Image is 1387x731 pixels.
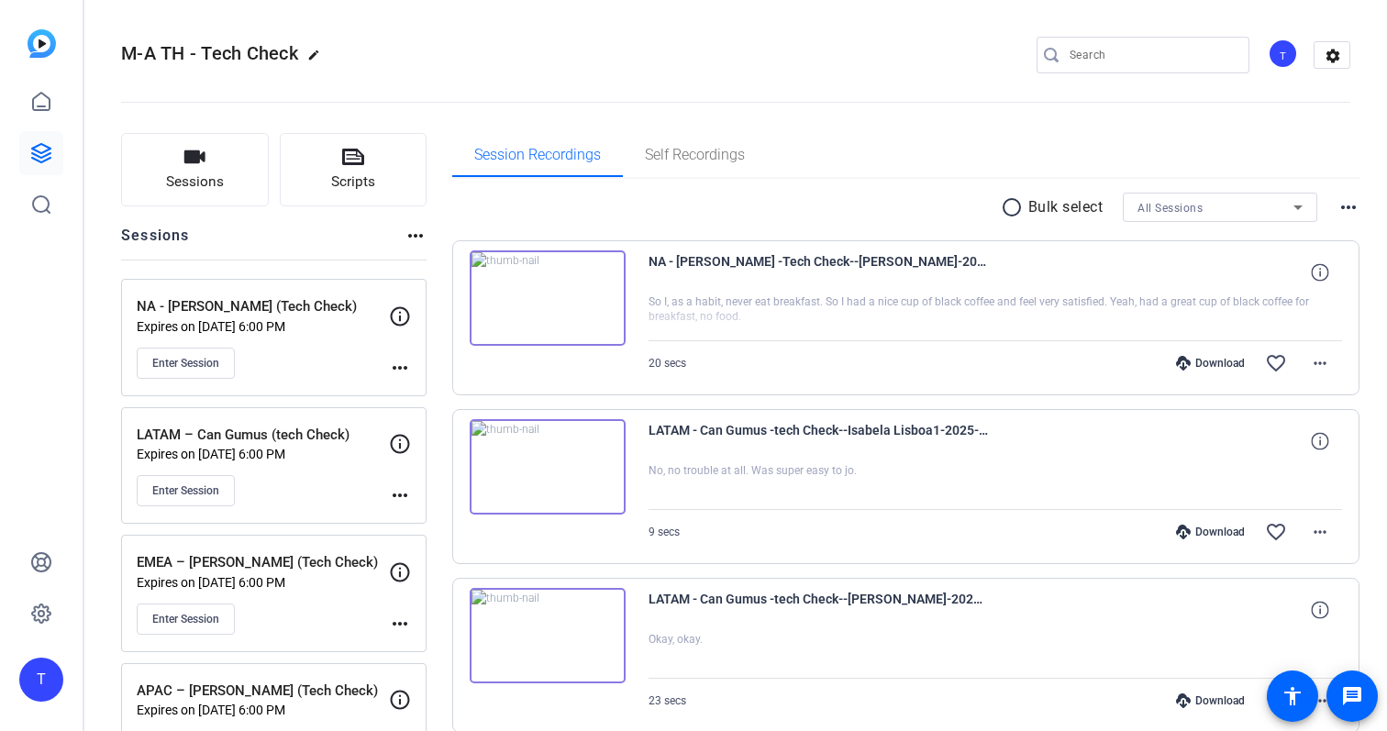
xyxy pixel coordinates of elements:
[1028,196,1104,218] p: Bulk select
[137,475,235,506] button: Enter Session
[474,148,601,162] span: Session Recordings
[389,613,411,635] mat-icon: more_horiz
[152,356,219,371] span: Enter Session
[1070,44,1235,66] input: Search
[1315,42,1351,70] mat-icon: settings
[137,703,389,717] p: Expires on [DATE] 6:00 PM
[649,588,988,632] span: LATAM - Can Gumus -tech Check--[PERSON_NAME]-2025-10-02-10-31-10-211-0
[1282,685,1304,707] mat-icon: accessibility
[649,357,686,370] span: 20 secs
[1268,39,1300,71] ngx-avatar: TSEC
[1167,693,1254,708] div: Download
[137,575,389,590] p: Expires on [DATE] 6:00 PM
[649,250,988,294] span: NA - [PERSON_NAME] -Tech Check--[PERSON_NAME]-2025-10-06-10-17-38-651-0
[1167,356,1254,371] div: Download
[152,612,219,626] span: Enter Session
[1341,685,1363,707] mat-icon: message
[389,484,411,506] mat-icon: more_horiz
[28,29,56,58] img: blue-gradient.svg
[1265,521,1287,543] mat-icon: favorite_border
[389,357,411,379] mat-icon: more_horiz
[1001,196,1028,218] mat-icon: radio_button_unchecked
[280,133,427,206] button: Scripts
[137,319,389,334] p: Expires on [DATE] 6:00 PM
[405,225,427,247] mat-icon: more_horiz
[19,658,63,702] div: T
[121,225,190,260] h2: Sessions
[166,172,224,193] span: Sessions
[1265,352,1287,374] mat-icon: favorite_border
[649,526,680,538] span: 9 secs
[137,447,389,461] p: Expires on [DATE] 6:00 PM
[649,419,988,463] span: LATAM - Can Gumus -tech Check--Isabela Lisboa1-2025-10-02-14-25-54-691-0
[1337,196,1359,218] mat-icon: more_horiz
[1265,690,1287,712] mat-icon: favorite_border
[1309,690,1331,712] mat-icon: more_horiz
[1309,352,1331,374] mat-icon: more_horiz
[137,604,235,635] button: Enter Session
[1137,202,1203,215] span: All Sessions
[470,250,626,346] img: thumb-nail
[121,133,269,206] button: Sessions
[152,483,219,498] span: Enter Session
[470,419,626,515] img: thumb-nail
[1167,525,1254,539] div: Download
[137,425,389,446] p: LATAM – Can Gumus (tech Check)
[307,49,329,71] mat-icon: edit
[1309,521,1331,543] mat-icon: more_horiz
[137,296,389,317] p: NA - [PERSON_NAME] (Tech Check)
[121,42,298,64] span: M-A TH - Tech Check
[137,552,389,573] p: EMEA – [PERSON_NAME] (Tech Check)
[470,588,626,683] img: thumb-nail
[137,348,235,379] button: Enter Session
[1268,39,1298,69] div: T
[331,172,375,193] span: Scripts
[649,694,686,707] span: 23 secs
[645,148,745,162] span: Self Recordings
[137,681,389,702] p: APAC – [PERSON_NAME] (Tech Check)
